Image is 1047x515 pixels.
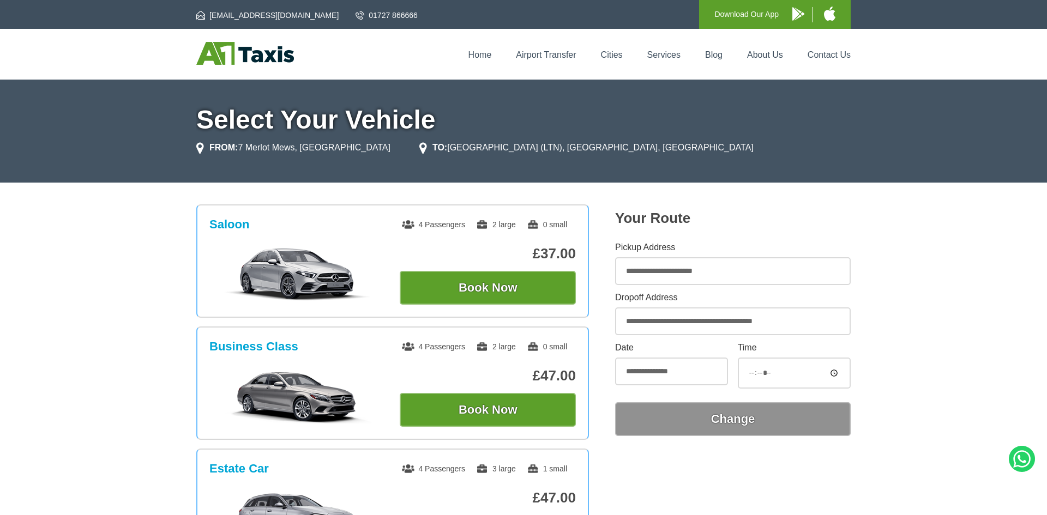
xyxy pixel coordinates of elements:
h2: Your Route [615,210,851,227]
span: 4 Passengers [402,464,465,473]
span: 2 large [476,220,516,229]
span: 0 small [527,342,567,351]
h3: Business Class [209,340,298,354]
p: £37.00 [400,245,576,262]
img: A1 Taxis Android App [792,7,804,21]
label: Date [615,343,728,352]
label: Pickup Address [615,243,851,252]
img: A1 Taxis St Albans LTD [196,42,294,65]
a: About Us [747,50,783,59]
li: 7 Merlot Mews, [GEOGRAPHIC_DATA] [196,141,390,154]
span: 3 large [476,464,516,473]
a: Cities [601,50,623,59]
img: A1 Taxis iPhone App [824,7,835,21]
img: Saloon [215,247,380,301]
a: 01727 866666 [356,10,418,21]
button: Book Now [400,393,576,427]
strong: FROM: [209,143,238,152]
span: 2 large [476,342,516,351]
button: Book Now [400,271,576,305]
strong: TO: [432,143,447,152]
img: Business Class [215,369,380,423]
h1: Select Your Vehicle [196,107,851,133]
a: [EMAIL_ADDRESS][DOMAIN_NAME] [196,10,339,21]
label: Dropoff Address [615,293,851,302]
span: 0 small [527,220,567,229]
span: 4 Passengers [402,220,465,229]
a: Blog [705,50,723,59]
p: £47.00 [400,489,576,506]
h3: Estate Car [209,462,269,476]
p: Download Our App [714,8,779,21]
span: 1 small [527,464,567,473]
a: Home [468,50,492,59]
a: Airport Transfer [516,50,576,59]
h3: Saloon [209,217,249,232]
label: Time [738,343,851,352]
span: 4 Passengers [402,342,465,351]
a: Contact Us [808,50,851,59]
li: [GEOGRAPHIC_DATA] (LTN), [GEOGRAPHIC_DATA], [GEOGRAPHIC_DATA] [419,141,754,154]
a: Services [647,50,681,59]
button: Change [615,402,851,436]
p: £47.00 [400,367,576,384]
